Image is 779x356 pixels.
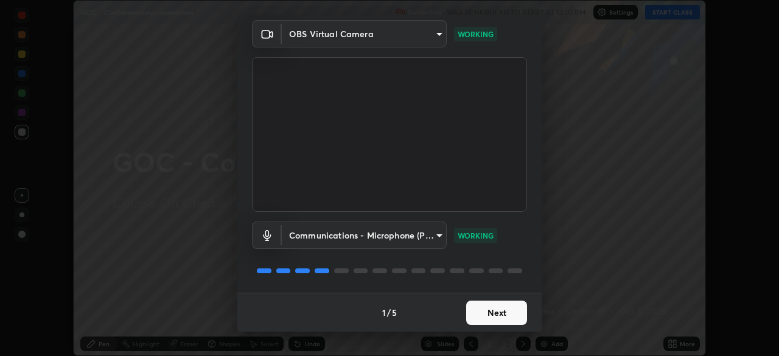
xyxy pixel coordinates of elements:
button: Next [466,301,527,325]
h4: / [387,306,391,319]
div: OBS Virtual Camera [282,222,447,249]
div: OBS Virtual Camera [282,20,447,47]
p: WORKING [458,230,494,241]
h4: 5 [392,306,397,319]
h4: 1 [382,306,386,319]
p: WORKING [458,29,494,40]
